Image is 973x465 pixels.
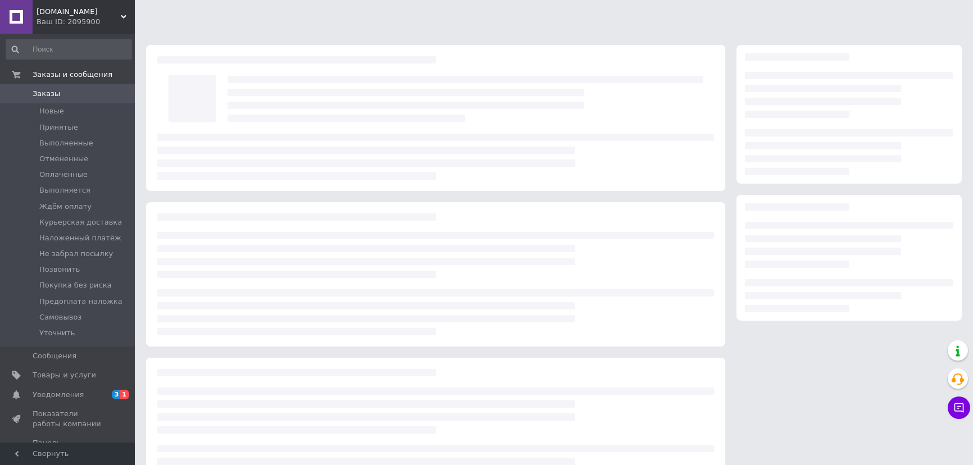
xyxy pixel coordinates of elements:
span: Уведомления [33,390,84,400]
span: Отмененные [39,154,88,164]
span: Новые [39,106,64,116]
div: Ваш ID: 2095900 [37,17,135,27]
span: Самовывоз [39,312,81,322]
span: Ждём оплату [39,202,92,212]
span: Выполняется [39,185,90,195]
span: Показатели работы компании [33,409,104,429]
span: Наложенный платёж [39,233,121,243]
span: Покупка без риска [39,280,111,290]
span: Позвонить [39,265,80,275]
span: Предоплата наложка [39,297,122,307]
span: Оплаченные [39,170,88,180]
span: Сообщения [33,351,76,361]
span: Курьерская доставка [39,217,122,227]
span: Заказы и сообщения [33,70,112,80]
span: Выполненные [39,138,93,148]
span: Принятые [39,122,78,133]
button: Чат с покупателем [948,396,970,419]
input: Поиск [6,39,132,60]
span: redstone.kh.ua [37,7,121,17]
span: Не забрал посылку [39,249,113,259]
span: Товары и услуги [33,370,96,380]
span: Панель управления [33,438,104,458]
span: 1 [120,390,129,399]
span: 3 [112,390,121,399]
span: Уточнить [39,328,75,338]
span: Заказы [33,89,60,99]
